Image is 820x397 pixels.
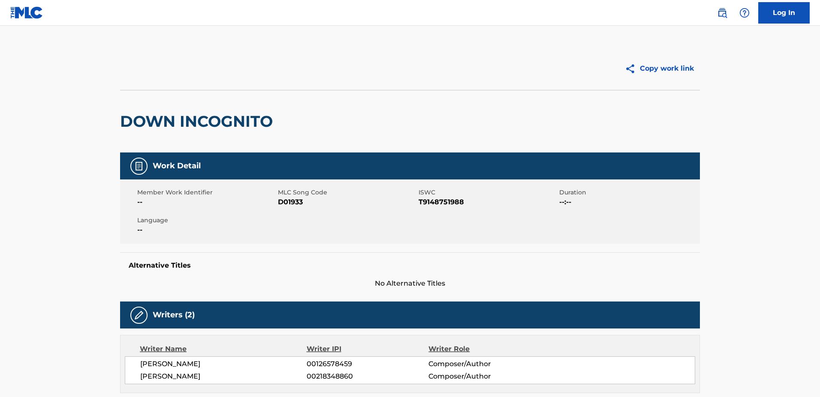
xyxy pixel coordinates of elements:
[120,278,700,289] span: No Alternative Titles
[137,225,276,235] span: --
[134,310,144,320] img: Writers
[625,63,640,74] img: Copy work link
[140,371,307,382] span: [PERSON_NAME]
[153,161,201,171] h5: Work Detail
[137,197,276,207] span: --
[428,371,540,382] span: Composer/Author
[307,359,428,369] span: 00126578459
[137,216,276,225] span: Language
[736,4,753,21] div: Help
[419,188,557,197] span: ISWC
[619,58,700,79] button: Copy work link
[717,8,727,18] img: search
[419,197,557,207] span: T9148751988
[278,188,416,197] span: MLC Song Code
[140,359,307,369] span: [PERSON_NAME]
[714,4,731,21] a: Public Search
[134,161,144,171] img: Work Detail
[153,310,195,320] h5: Writers (2)
[559,188,698,197] span: Duration
[129,261,691,270] h5: Alternative Titles
[758,2,810,24] a: Log In
[278,197,416,207] span: D01933
[140,344,307,354] div: Writer Name
[137,188,276,197] span: Member Work Identifier
[739,8,750,18] img: help
[307,344,429,354] div: Writer IPI
[120,112,277,131] h2: DOWN INCOGNITO
[428,359,540,369] span: Composer/Author
[428,344,540,354] div: Writer Role
[559,197,698,207] span: --:--
[10,6,43,19] img: MLC Logo
[307,371,428,382] span: 00218348860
